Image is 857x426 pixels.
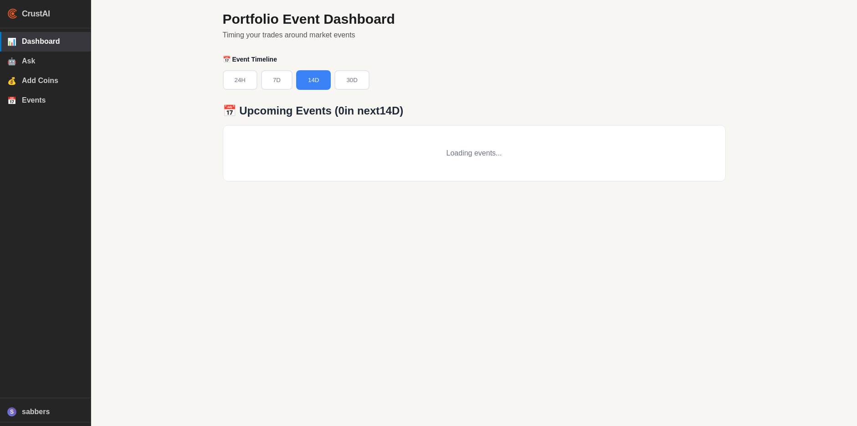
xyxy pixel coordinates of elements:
[22,7,50,21] span: CrustAI
[296,70,331,90] button: 14D
[223,29,726,41] p: Timing your trades around market events
[7,57,16,66] span: 🤖
[223,70,257,90] button: 24H
[7,8,18,19] img: CrustAI
[7,96,16,105] span: 📅
[223,104,726,118] h3: 📅 Upcoming Events ( 0 in next 14D )
[223,125,726,182] div: Loading events...
[7,37,16,46] span: 📊
[22,96,83,104] span: Events
[22,77,83,85] span: Add Coins
[261,70,293,90] button: 7D
[22,37,83,46] span: Dashboard
[7,77,16,85] span: 💰
[223,56,726,63] h2: 📅 Event Timeline
[22,408,83,416] span: sabbers
[7,407,16,416] div: S
[223,11,726,27] h1: Portfolio Event Dashboard
[334,70,369,90] button: 30D
[22,57,83,65] span: Ask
